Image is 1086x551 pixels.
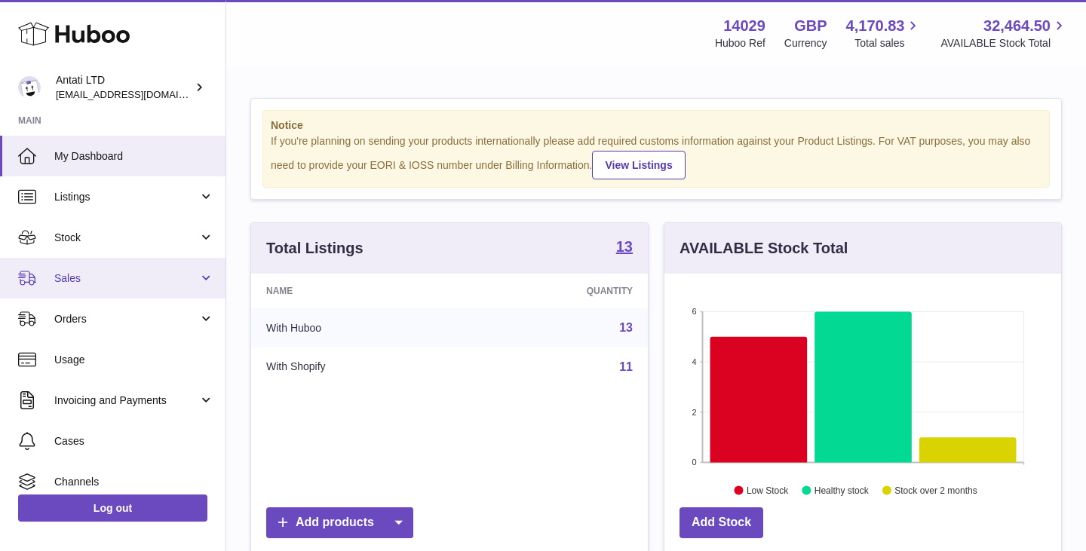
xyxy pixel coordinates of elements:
text: 2 [692,407,696,416]
a: 32,464.50 AVAILABLE Stock Total [940,16,1068,51]
th: Quantity [465,274,648,308]
div: Huboo Ref [715,36,765,51]
th: Name [251,274,465,308]
div: If you're planning on sending your products internationally please add required customs informati... [271,134,1042,179]
a: 13 [619,321,633,334]
td: With Shopify [251,347,465,387]
a: View Listings [592,151,685,179]
span: [EMAIL_ADDRESS][DOMAIN_NAME] [56,88,222,100]
strong: 13 [616,239,633,254]
text: Low Stock [747,485,789,495]
a: 13 [616,239,633,257]
span: Cases [54,434,214,448]
span: 4,170.83 [846,16,905,36]
a: 4,170.83 Total sales [846,16,922,51]
span: Channels [54,475,214,489]
text: 6 [692,307,696,316]
span: Sales [54,271,198,286]
span: Stock [54,231,198,245]
text: Stock over 2 months [894,485,977,495]
strong: 14029 [723,16,765,36]
span: My Dashboard [54,149,214,164]
span: 32,464.50 [983,16,1051,36]
h3: Total Listings [266,238,364,259]
img: toufic@antatiskin.com [18,76,41,99]
strong: Notice [271,118,1042,133]
span: Total sales [854,36,922,51]
span: Usage [54,353,214,367]
a: Log out [18,494,207,522]
a: Add products [266,507,413,538]
div: Currency [784,36,827,51]
a: Add Stock [680,507,763,538]
text: 4 [692,357,696,366]
h3: AVAILABLE Stock Total [680,238,848,259]
span: Invoicing and Payments [54,393,198,408]
span: Orders [54,312,198,326]
text: 0 [692,458,696,467]
span: Listings [54,190,198,204]
div: Antati LTD [56,73,192,102]
text: Healthy stock [814,485,870,495]
td: With Huboo [251,308,465,347]
a: 11 [619,360,633,373]
span: AVAILABLE Stock Total [940,36,1068,51]
strong: GBP [794,16,827,36]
